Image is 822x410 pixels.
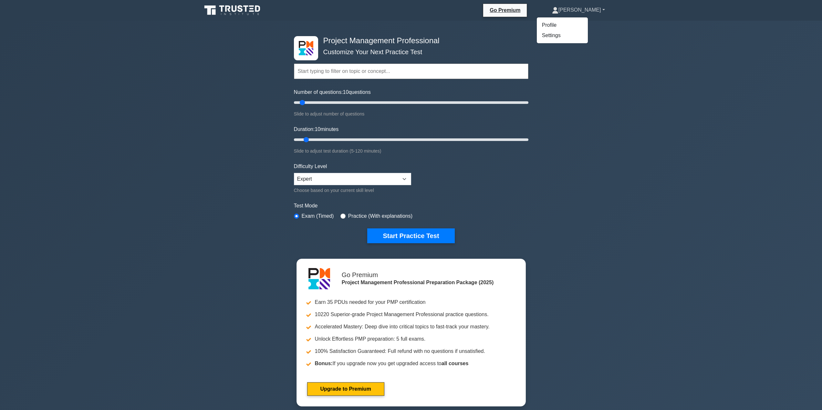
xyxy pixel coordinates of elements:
a: Go Premium [486,6,524,14]
a: [PERSON_NAME] [536,4,620,16]
label: Practice (With explanations) [348,212,412,220]
span: 10 [315,126,320,132]
label: Number of questions: questions [294,88,371,96]
label: Difficulty Level [294,163,327,170]
div: Slide to adjust number of questions [294,110,528,118]
a: Profile [537,20,588,30]
input: Start typing to filter on topic or concept... [294,64,528,79]
div: Slide to adjust test duration (5-120 minutes) [294,147,528,155]
div: Choose based on your current skill level [294,186,411,194]
label: Duration: minutes [294,125,339,133]
label: Test Mode [294,202,528,210]
label: Exam (Timed) [302,212,334,220]
a: Upgrade to Premium [307,382,384,396]
a: Settings [537,30,588,41]
span: 10 [343,89,349,95]
button: Start Practice Test [367,228,454,243]
ul: [PERSON_NAME] [536,17,588,44]
h4: Project Management Professional [321,36,497,45]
